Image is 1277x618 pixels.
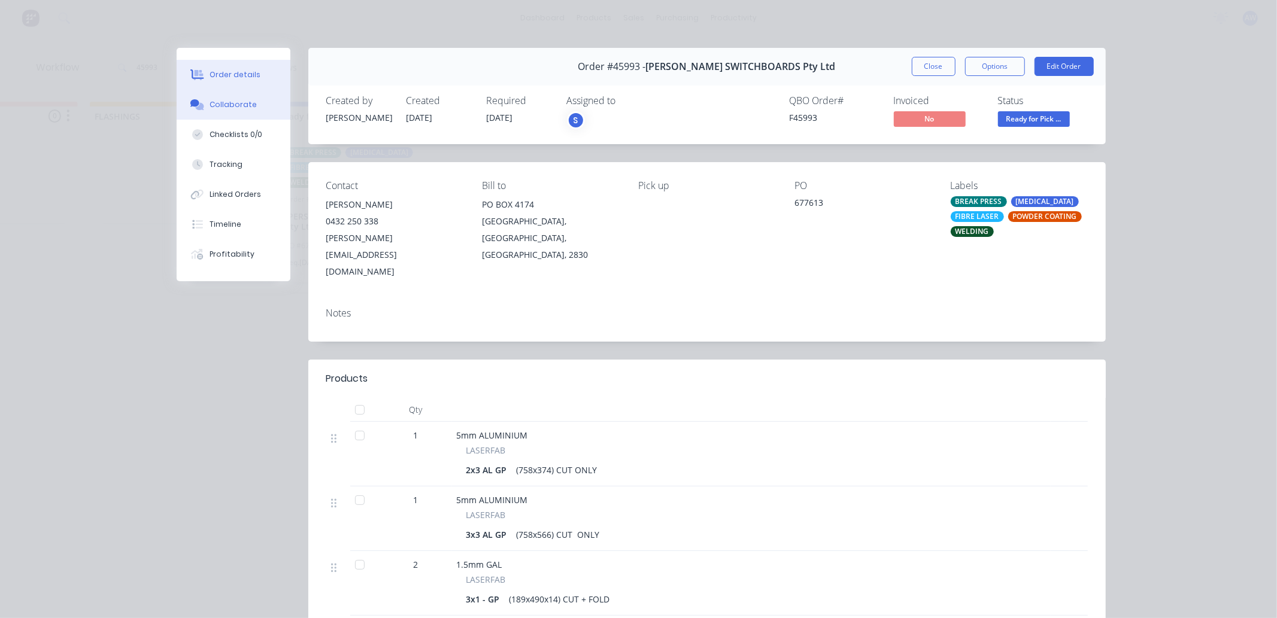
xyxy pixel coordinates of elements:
[210,69,260,80] div: Order details
[998,111,1070,129] button: Ready for Pick ...
[414,558,418,571] span: 2
[466,509,506,521] span: LASERFAB
[466,573,506,586] span: LASERFAB
[1035,57,1094,76] button: Edit Order
[177,150,290,179] button: Tracking
[790,95,879,106] div: QBO Order #
[326,372,368,386] div: Products
[790,111,879,124] div: F45993
[638,180,775,191] div: Pick up
[177,209,290,239] button: Timeline
[326,213,463,230] div: 0432 250 338
[177,239,290,269] button: Profitability
[407,95,472,106] div: Created
[998,95,1088,106] div: Status
[177,179,290,209] button: Linked Orders
[951,211,1004,222] div: FIBRE LASER
[326,180,463,191] div: Contact
[482,196,619,263] div: PO BOX 4174[GEOGRAPHIC_DATA], [GEOGRAPHIC_DATA], [GEOGRAPHIC_DATA], 2830
[210,249,254,260] div: Profitability
[457,494,528,506] span: 5mm ALUMINIUM
[894,111,966,126] span: No
[794,196,932,213] div: 677613
[951,196,1007,207] div: BREAK PRESS
[326,230,463,280] div: [PERSON_NAME][EMAIL_ADDRESS][DOMAIN_NAME]
[912,57,956,76] button: Close
[512,526,605,543] div: (758x566) CUT ONLY
[326,95,392,106] div: Created by
[177,60,290,90] button: Order details
[567,95,687,106] div: Assigned to
[998,111,1070,126] span: Ready for Pick ...
[177,90,290,120] button: Collaborate
[210,189,261,200] div: Linked Orders
[951,226,994,237] div: WELDING
[482,213,619,263] div: [GEOGRAPHIC_DATA], [GEOGRAPHIC_DATA], [GEOGRAPHIC_DATA], 2830
[578,61,646,72] span: Order #45993 -
[326,308,1088,319] div: Notes
[482,196,619,213] div: PO BOX 4174
[505,590,615,608] div: (189x490x14) CUT + FOLD
[487,95,553,106] div: Required
[457,559,502,570] span: 1.5mm GAL
[457,430,528,441] span: 5mm ALUMINIUM
[466,526,512,543] div: 3x3 AL GP
[1011,196,1079,207] div: [MEDICAL_DATA]
[177,120,290,150] button: Checklists 0/0
[407,112,433,123] span: [DATE]
[466,444,506,456] span: LASERFAB
[951,180,1088,191] div: Labels
[965,57,1025,76] button: Options
[1008,211,1082,222] div: POWDER COATING
[646,61,836,72] span: [PERSON_NAME] SWITCHBOARDS Pty Ltd
[210,219,241,230] div: Timeline
[466,461,512,479] div: 2x3 AL GP
[567,111,585,129] button: S
[414,494,418,506] span: 1
[414,429,418,442] span: 1
[512,461,602,479] div: (758x374) CUT ONLY
[326,196,463,280] div: [PERSON_NAME]0432 250 338[PERSON_NAME][EMAIL_ADDRESS][DOMAIN_NAME]
[487,112,513,123] span: [DATE]
[482,180,619,191] div: Bill to
[210,129,262,140] div: Checklists 0/0
[210,159,242,170] div: Tracking
[466,590,505,608] div: 3x1 - GP
[326,111,392,124] div: [PERSON_NAME]
[794,180,932,191] div: PO
[894,95,984,106] div: Invoiced
[326,196,463,213] div: [PERSON_NAME]
[380,398,452,422] div: Qty
[210,99,257,110] div: Collaborate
